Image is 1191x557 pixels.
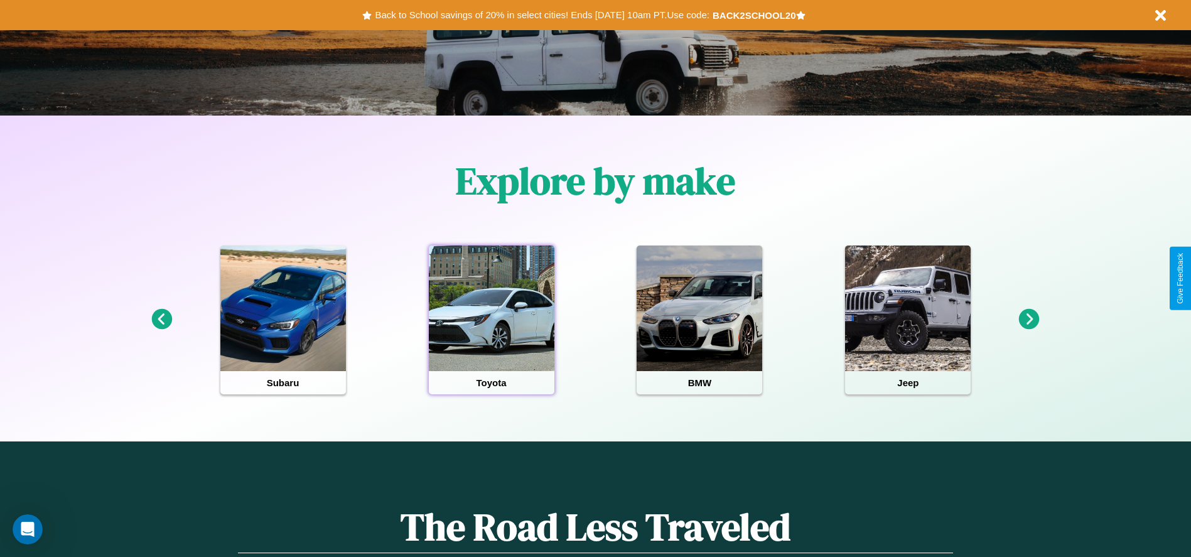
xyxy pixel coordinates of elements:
b: BACK2SCHOOL20 [713,10,796,21]
h4: Subaru [220,371,346,394]
button: Back to School savings of 20% in select cities! Ends [DATE] 10am PT.Use code: [372,6,712,24]
h4: Toyota [429,371,554,394]
h4: BMW [637,371,762,394]
div: Give Feedback [1176,253,1185,304]
h4: Jeep [845,371,971,394]
h1: Explore by make [456,155,735,207]
h1: The Road Less Traveled [238,501,952,553]
iframe: Intercom live chat [13,514,43,544]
